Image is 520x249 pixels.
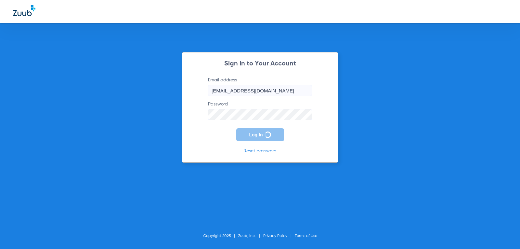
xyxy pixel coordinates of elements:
[208,109,312,120] input: Password
[13,5,35,16] img: Zuub Logo
[295,234,317,238] a: Terms of Use
[236,128,284,141] button: Log In
[243,149,277,153] a: Reset password
[208,77,312,96] label: Email address
[208,101,312,120] label: Password
[198,61,322,67] h2: Sign In to Your Account
[208,85,312,96] input: Email address
[263,234,287,238] a: Privacy Policy
[203,233,238,239] li: Copyright 2025
[249,132,263,137] span: Log In
[238,233,263,239] li: Zuub, Inc.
